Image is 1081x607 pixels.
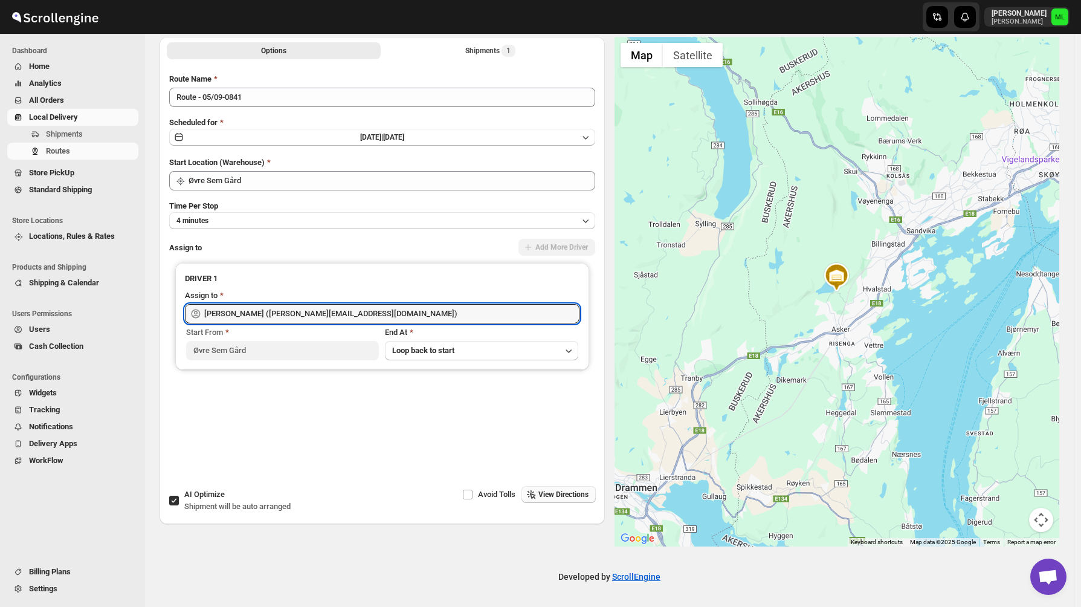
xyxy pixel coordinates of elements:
button: Analytics [7,75,138,92]
button: User menu [984,7,1070,27]
span: Routes [46,146,70,155]
span: Cash Collection [29,342,83,351]
span: Tracking [29,405,60,414]
span: Store Locations [12,216,139,226]
text: ML [1055,13,1065,21]
button: Widgets [7,385,138,401]
input: Eg: Bengaluru Route [169,88,595,107]
button: Show street map [621,43,663,67]
span: Route Name [169,74,211,83]
span: Delivery Apps [29,439,77,448]
span: Users [29,325,50,334]
a: Terms (opens in new tab) [983,539,1000,545]
span: Map data ©2025 Google [910,539,976,545]
span: Billing Plans [29,567,71,576]
button: Selected Shipments [383,42,597,59]
span: Settings [29,584,57,593]
a: Report a map error [1007,539,1056,545]
span: Configurations [12,372,139,382]
span: Standard Shipping [29,185,92,194]
a: Open chat [1030,559,1066,595]
span: Shipments [46,129,83,138]
img: Google [618,531,657,547]
span: WorkFlow [29,456,63,465]
h3: DRIVER 1 [185,273,579,285]
input: Search assignee [204,304,579,323]
span: Shipment will be auto arranged [184,502,291,511]
span: 1 [506,46,511,56]
button: Map camera controls [1029,508,1053,532]
span: [DATE] | [360,133,383,141]
button: Delivery Apps [7,435,138,452]
button: Shipments [7,126,138,143]
span: Loop back to start [392,346,454,355]
button: Shipping & Calendar [7,274,138,291]
span: [DATE] [383,133,404,141]
button: Notifications [7,418,138,435]
span: Michael Lunga [1051,8,1068,25]
p: [PERSON_NAME] [992,18,1047,25]
span: Analytics [29,79,62,88]
button: Tracking [7,401,138,418]
span: All Orders [29,96,64,105]
span: Dashboard [12,46,139,56]
span: AI Optimize [184,490,225,499]
button: Loop back to start [385,341,578,360]
span: Scheduled for [169,118,218,127]
button: Keyboard shortcuts [851,538,903,547]
button: Show satellite imagery [663,43,723,67]
div: All Route Options [160,63,605,462]
button: Billing Plans [7,563,138,580]
a: Open this area in Google Maps (opens a new window) [618,531,657,547]
a: ScrollEngine [612,572,660,582]
span: Notifications [29,422,73,431]
button: All Orders [7,92,138,109]
div: End At [385,326,578,339]
input: Search location [189,171,595,190]
button: [DATE]|[DATE] [169,129,595,146]
span: Home [29,62,50,71]
p: Developed by [558,571,660,583]
button: Settings [7,580,138,597]
span: Locations, Rules & Rates [29,232,115,241]
button: WorkFlow [7,452,138,469]
button: Locations, Rules & Rates [7,228,138,245]
span: Assign to [169,243,202,252]
img: ScrollEngine [10,2,100,32]
button: Routes [7,143,138,160]
span: Shipping & Calendar [29,278,99,287]
span: Products and Shipping [12,262,139,272]
span: Time Per Stop [169,201,218,210]
span: Users Permissions [12,309,139,319]
span: Local Delivery [29,112,78,122]
span: Options [261,46,286,56]
span: 4 minutes [176,216,208,226]
span: Store PickUp [29,168,74,177]
button: All Route Options [167,42,381,59]
button: Users [7,321,138,338]
button: View Directions [521,486,596,503]
button: Home [7,58,138,75]
span: View Directions [538,490,589,499]
button: 4 minutes [169,212,595,229]
div: Assign to [185,290,218,302]
p: [PERSON_NAME] [992,8,1047,18]
span: Avoid Tolls [478,490,515,499]
div: Shipments [465,45,515,57]
span: Start From [186,328,223,337]
span: Widgets [29,388,57,397]
span: Start Location (Warehouse) [169,158,265,167]
button: Cash Collection [7,338,138,355]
